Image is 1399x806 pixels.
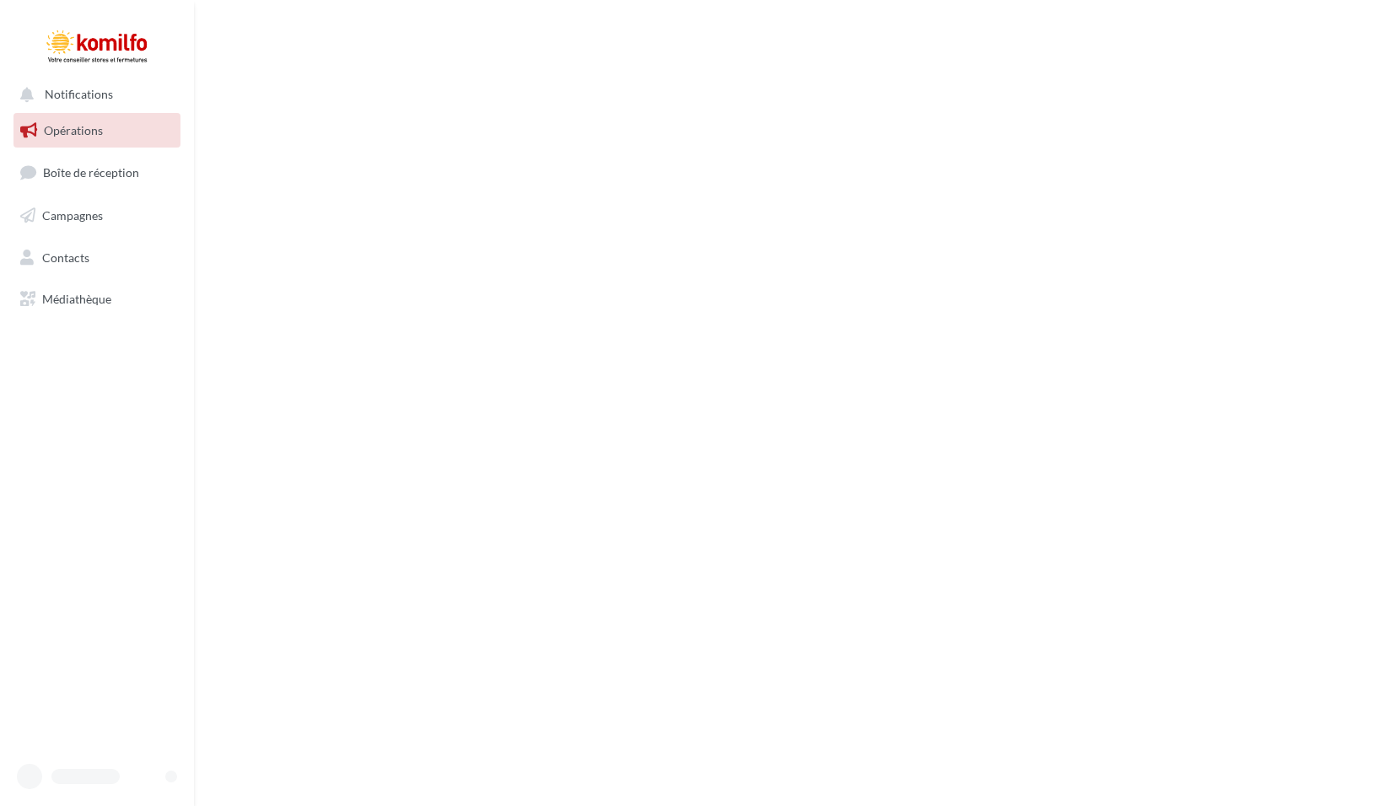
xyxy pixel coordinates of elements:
a: Opérations [10,113,184,148]
span: Médiathèque [42,292,111,306]
a: Contacts [10,240,184,276]
a: Médiathèque [10,282,184,317]
a: Campagnes [10,198,184,234]
span: Campagnes [42,208,103,223]
a: Boîte de réception [10,154,184,191]
span: Contacts [42,250,89,264]
span: Notifications [45,88,113,102]
span: Opérations [44,123,103,137]
span: Boîte de réception [43,165,139,180]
